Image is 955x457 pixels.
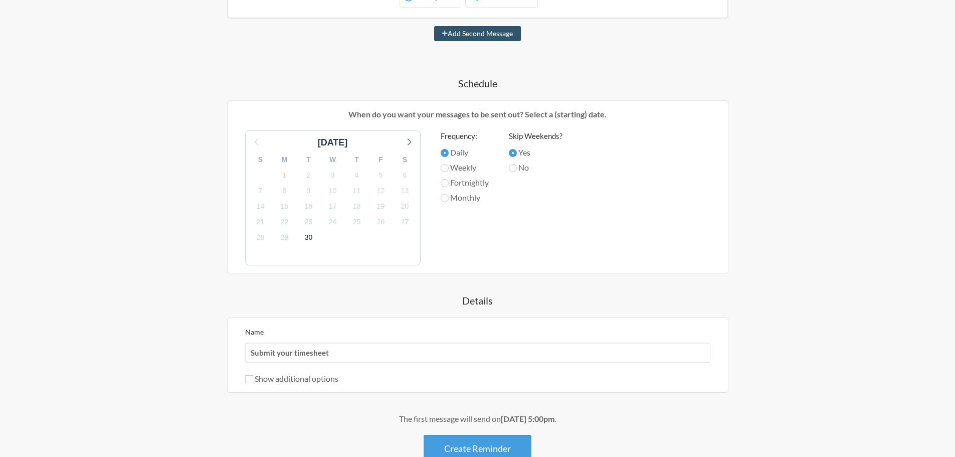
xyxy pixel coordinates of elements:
label: Skip Weekends? [509,130,562,142]
input: Monthly [441,194,449,202]
span: Sunday, October 12, 2025 [374,184,388,198]
h4: Details [187,293,769,308]
span: Saturday, October 25, 2025 [350,215,364,229]
label: Yes [509,146,562,159]
label: Show additional options [245,374,338,383]
span: Friday, October 10, 2025 [326,184,340,198]
span: Saturday, October 4, 2025 [350,168,364,182]
div: F [369,152,393,168]
label: Frequency: [441,130,489,142]
span: Wednesday, October 1, 2025 [278,168,292,182]
span: Wednesday, October 22, 2025 [278,215,292,229]
span: Friday, October 17, 2025 [326,200,340,214]
div: W [321,152,345,168]
span: Sunday, October 26, 2025 [374,215,388,229]
input: No [509,164,517,172]
span: Thursday, October 16, 2025 [302,200,316,214]
label: Monthly [441,192,489,204]
span: Wednesday, October 15, 2025 [278,200,292,214]
span: Thursday, October 9, 2025 [302,184,316,198]
input: Fortnightly [441,179,449,187]
div: T [345,152,369,168]
label: Daily [441,146,489,159]
button: Add Second Message [434,26,521,41]
div: The first message will send on . [187,413,769,425]
span: Monday, October 27, 2025 [398,215,412,229]
div: M [273,152,297,168]
span: Saturday, October 11, 2025 [350,184,364,198]
div: S [393,152,417,168]
span: Thursday, October 2, 2025 [302,168,316,182]
div: T [297,152,321,168]
span: Saturday, October 18, 2025 [350,200,364,214]
strong: [DATE] 5:00pm [501,414,554,423]
span: Friday, October 3, 2025 [326,168,340,182]
span: Monday, October 20, 2025 [398,200,412,214]
label: Weekly [441,162,489,174]
input: Yes [509,149,517,157]
label: Name [245,328,264,336]
span: Thursday, October 30, 2025 [302,231,316,245]
span: Tuesday, October 21, 2025 [254,215,268,229]
div: [DATE] [314,136,352,149]
input: Daily [441,149,449,157]
span: Sunday, October 19, 2025 [374,200,388,214]
span: Tuesday, October 7, 2025 [254,184,268,198]
span: Monday, October 6, 2025 [398,168,412,182]
label: No [509,162,562,174]
span: Tuesday, October 28, 2025 [254,231,268,245]
div: S [249,152,273,168]
span: Monday, October 13, 2025 [398,184,412,198]
label: Fortnightly [441,177,489,189]
input: We suggest a 2 to 4 word name [245,343,710,363]
p: When do you want your messages to be sent out? Select a (starting) date. [235,108,720,120]
input: Show additional options [245,375,253,383]
h4: Schedule [187,76,769,90]
span: Wednesday, October 29, 2025 [278,231,292,245]
span: Tuesday, October 14, 2025 [254,200,268,214]
span: Friday, October 24, 2025 [326,215,340,229]
span: Sunday, October 5, 2025 [374,168,388,182]
span: Wednesday, October 8, 2025 [278,184,292,198]
input: Weekly [441,164,449,172]
span: Thursday, October 23, 2025 [302,215,316,229]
